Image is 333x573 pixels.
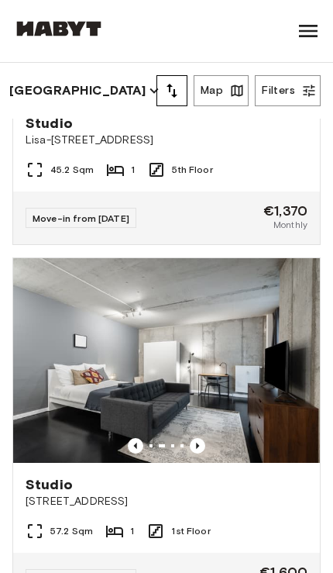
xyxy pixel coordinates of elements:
button: Filters [255,75,321,106]
span: 1 [131,163,135,177]
span: 45.2 Sqm [50,163,94,177]
button: Map [194,75,249,106]
button: Previous image [190,438,205,454]
button: Previous image [128,438,143,454]
span: 1st Floor [171,524,210,538]
span: Move-in from [DATE] [33,212,129,224]
span: Studio [26,114,73,133]
span: Monthly [273,218,307,232]
img: Marketing picture of unit DE-01-049-003-01H [13,258,320,463]
span: Studio [26,475,73,494]
span: 57.2 Sqm [50,524,93,538]
button: tune [156,75,187,106]
button: [GEOGRAPHIC_DATA] [12,80,156,102]
span: [STREET_ADDRESS] [26,494,307,509]
span: €1,370 [263,204,307,218]
span: Lisa-[STREET_ADDRESS] [26,133,307,148]
span: 5th Floor [172,163,212,177]
span: 1 [130,524,134,538]
img: Habyt [12,21,105,36]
